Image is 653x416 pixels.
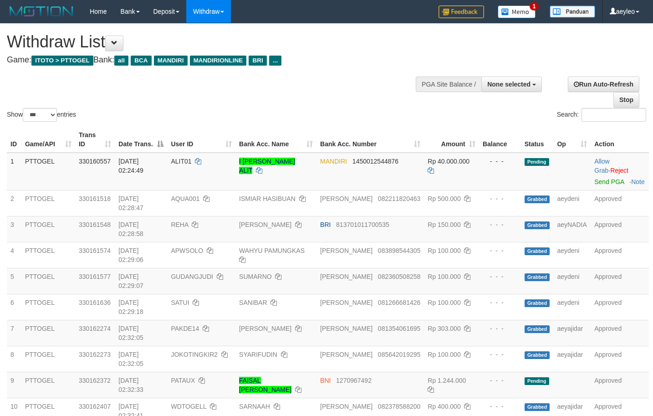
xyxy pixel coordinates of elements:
span: Rp 100.000 [428,273,460,280]
span: BNI [320,377,331,384]
span: [DATE] 02:29:07 [118,273,143,289]
span: [PERSON_NAME] [320,299,372,306]
span: all [114,56,128,66]
div: - - - [483,376,517,385]
span: [DATE] 02:32:33 [118,377,143,393]
th: Date Trans.: activate to sort column descending [115,127,167,153]
td: Approved [591,320,649,346]
span: [PERSON_NAME] [320,351,372,358]
th: Bank Acc. Number: activate to sort column ascending [316,127,424,153]
span: Rp 100.000 [428,351,460,358]
span: [PERSON_NAME] [320,403,372,410]
span: [DATE] 02:32:05 [118,325,143,341]
td: · [591,153,649,190]
span: [DATE] 02:28:58 [118,221,143,237]
img: MOTION_logo.png [7,5,76,18]
span: [PERSON_NAME] [320,195,372,202]
span: Grabbed [525,351,550,359]
span: BRI [320,221,331,228]
span: Rp 150.000 [428,221,460,228]
span: ... [269,56,281,66]
td: Approved [591,346,649,372]
span: [DATE] 02:28:47 [118,195,143,211]
a: SANIBAR [239,299,267,306]
td: Approved [591,216,649,242]
td: PTTOGEL [21,242,75,268]
h1: Withdraw List [7,33,426,51]
td: PTTOGEL [21,372,75,398]
div: - - - [483,402,517,411]
td: PTTOGEL [21,153,75,190]
span: Rp 40.000.000 [428,158,469,165]
span: PAKDE14 [171,325,199,332]
span: Rp 400.000 [428,403,460,410]
select: Showentries [23,108,57,122]
span: BCA [131,56,151,66]
td: aeydeni [553,242,591,268]
span: Rp 1.244.000 [428,377,466,384]
td: 7 [7,320,21,346]
td: Approved [591,268,649,294]
span: MANDIRI [320,158,347,165]
span: Grabbed [525,195,550,203]
th: Balance [479,127,521,153]
div: - - - [483,324,517,333]
td: aeydeni [553,294,591,320]
td: Approved [591,190,649,216]
td: PTTOGEL [21,216,75,242]
td: PTTOGEL [21,268,75,294]
span: Copy 083898544305 to clipboard [378,247,420,254]
img: Feedback.jpg [439,5,484,18]
th: Trans ID: activate to sort column ascending [75,127,115,153]
label: Show entries [7,108,76,122]
td: 8 [7,346,21,372]
td: aeydeni [553,268,591,294]
span: Copy 081266681426 to clipboard [378,299,420,306]
a: I [PERSON_NAME] ALIT [239,158,295,174]
span: 330160557 [79,158,111,165]
span: SATUI [171,299,189,306]
button: None selected [481,77,542,92]
div: - - - [483,246,517,255]
th: Status [521,127,554,153]
td: 9 [7,372,21,398]
span: [DATE] 02:32:05 [118,351,143,367]
td: aeyajidar [553,320,591,346]
span: Grabbed [525,221,550,229]
span: None selected [487,81,531,88]
a: Allow Grab [594,158,609,174]
span: Copy 082378588200 to clipboard [378,403,420,410]
span: [PERSON_NAME] [320,325,372,332]
td: PTTOGEL [21,190,75,216]
th: Op: activate to sort column ascending [553,127,591,153]
div: - - - [483,298,517,307]
span: Pending [525,377,549,385]
span: Grabbed [525,325,550,333]
th: Amount: activate to sort column ascending [424,127,479,153]
div: - - - [483,272,517,281]
span: Grabbed [525,247,550,255]
span: Rp 500.000 [428,195,460,202]
span: [PERSON_NAME] [320,273,372,280]
span: Copy 1270967492 to clipboard [336,377,372,384]
td: 4 [7,242,21,268]
span: ALIT01 [171,158,191,165]
a: Note [631,178,645,185]
span: PATAUX [171,377,195,384]
span: Grabbed [525,299,550,307]
span: Copy 081354061695 to clipboard [378,325,420,332]
span: BRI [249,56,266,66]
span: Grabbed [525,403,550,411]
span: 330161548 [79,221,111,228]
td: Approved [591,294,649,320]
th: User ID: activate to sort column ascending [167,127,235,153]
td: Approved [591,372,649,398]
span: Rp 100.000 [428,247,460,254]
a: Send PGA [594,178,624,185]
span: APWSOLO [171,247,203,254]
span: ITOTO > PTTOGEL [31,56,93,66]
td: PTTOGEL [21,320,75,346]
div: PGA Site Balance / [416,77,481,92]
td: PTTOGEL [21,346,75,372]
a: SUMARNO [239,273,272,280]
